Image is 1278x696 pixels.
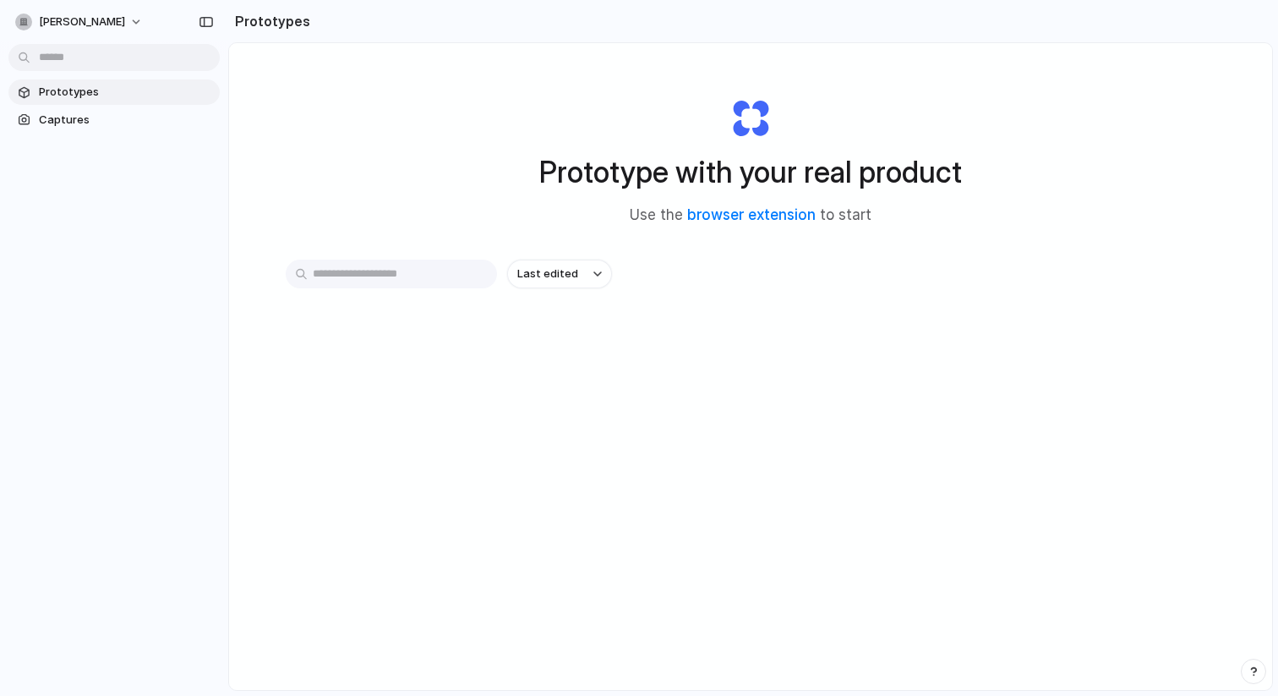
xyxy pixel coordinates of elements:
a: Captures [8,107,220,133]
span: Captures [39,112,213,129]
span: Last edited [517,266,578,282]
h1: Prototype with your real product [539,150,962,195]
span: Use the to start [630,205,871,227]
span: Prototypes [39,84,213,101]
span: [PERSON_NAME] [39,14,125,30]
h2: Prototypes [228,11,310,31]
button: [PERSON_NAME] [8,8,151,36]
a: Prototypes [8,79,220,105]
button: Last edited [507,260,612,288]
a: browser extension [687,206,816,223]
